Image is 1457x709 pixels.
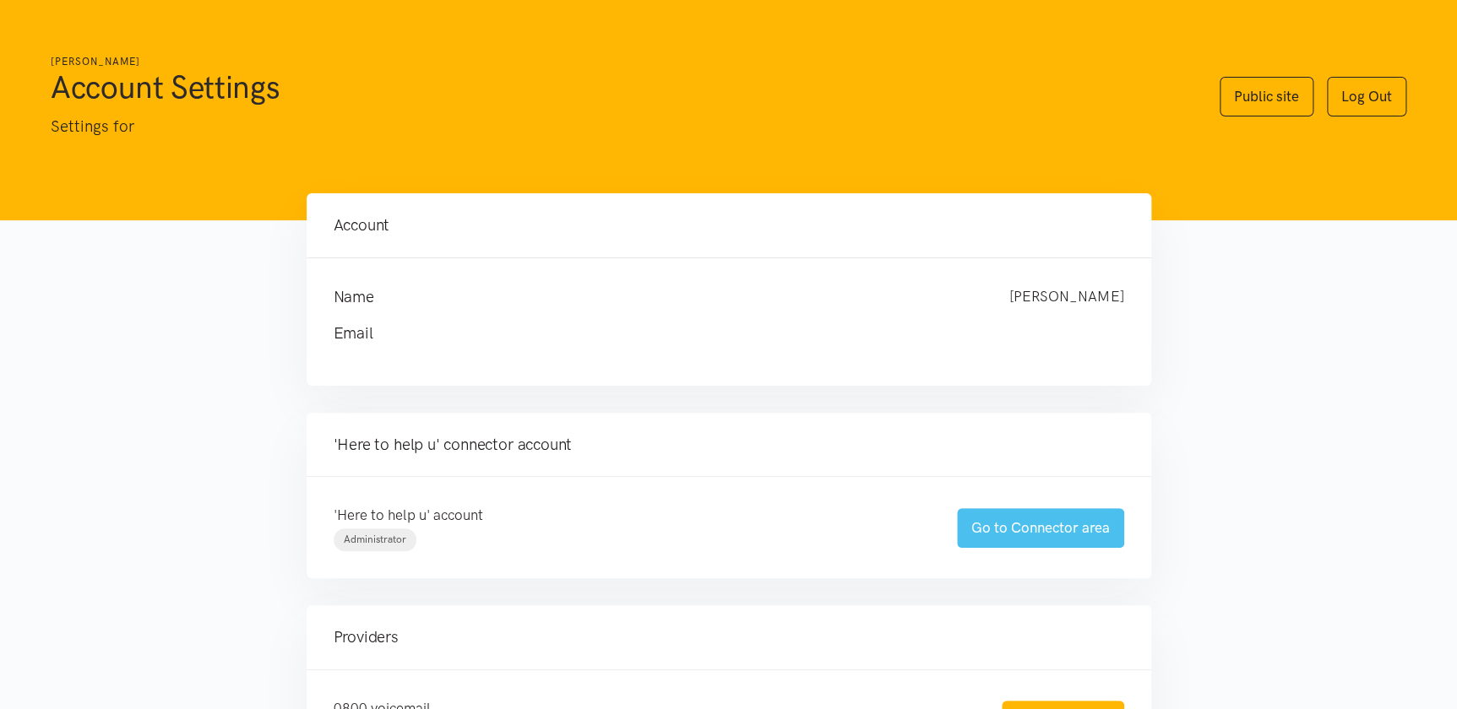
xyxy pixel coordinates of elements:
[334,285,976,309] h4: Name
[1220,77,1313,116] a: Public site
[334,433,1124,457] h4: 'Here to help u' connector account
[1327,77,1406,116] a: Log Out
[334,625,1124,649] h4: Providers
[334,214,1124,237] h4: Account
[992,285,1141,309] div: [PERSON_NAME]
[51,114,1186,139] p: Settings for
[334,322,1090,345] h4: Email
[51,67,1186,107] h1: Account Settings
[957,508,1124,548] a: Go to Connector area
[51,54,1186,70] h6: [PERSON_NAME]
[344,533,406,545] span: Administrator
[334,504,923,527] p: 'Here to help u' account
